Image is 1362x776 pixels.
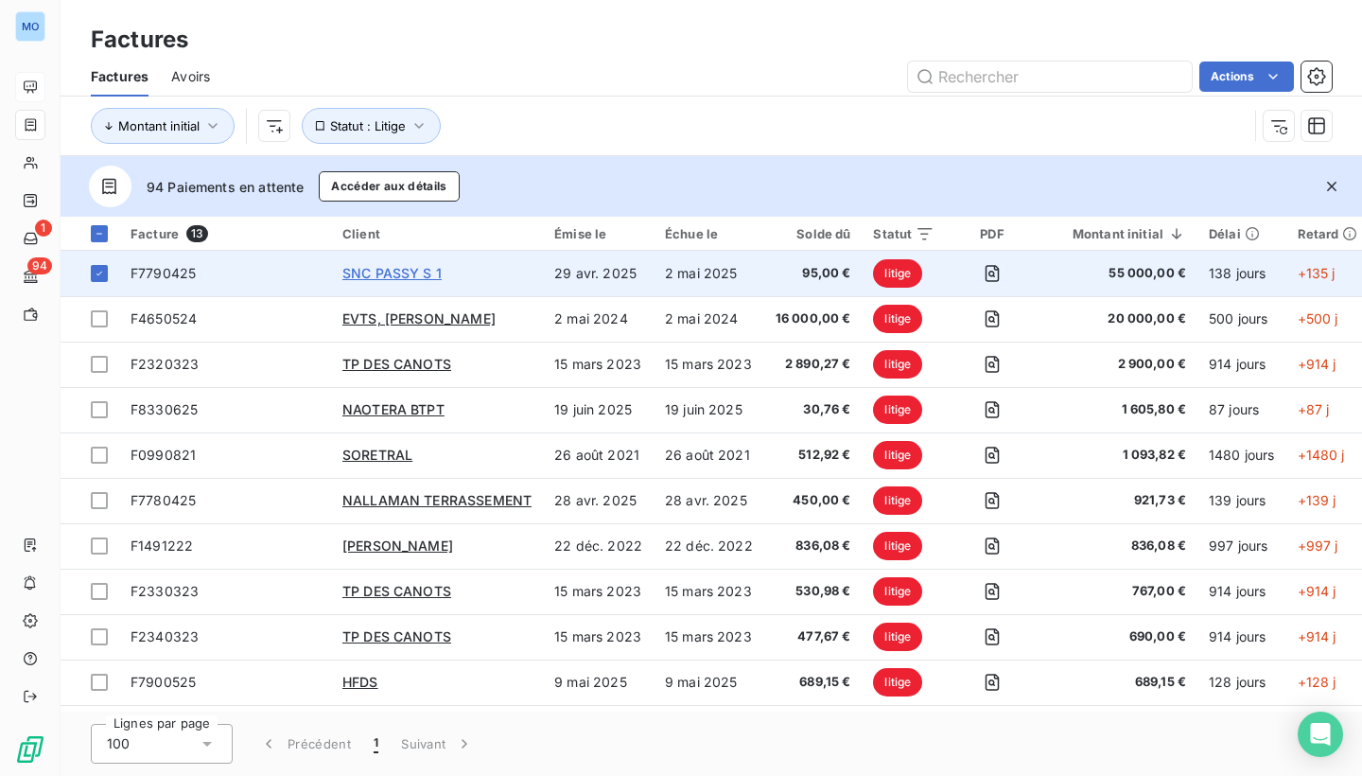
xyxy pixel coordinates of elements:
[342,401,445,417] span: NAOTERA BTPT
[342,265,442,281] span: SNC PASSY S 1
[1050,673,1186,692] span: 689,15 €
[654,432,764,478] td: 26 août 2021
[776,400,851,419] span: 30,76 €
[131,628,199,644] span: F2340323
[171,67,210,86] span: Avoirs
[118,118,200,133] span: Montant initial
[1050,226,1186,241] div: Montant initial
[873,623,922,651] span: litige
[319,171,459,202] button: Accéder aux détails
[131,538,193,554] span: F1491222
[1298,492,1336,508] span: +139 j
[186,225,208,242] span: 13
[873,486,922,515] span: litige
[1050,264,1186,283] span: 55 000,00 €
[654,251,764,296] td: 2 mai 2025
[1197,660,1286,705] td: 128 jours
[131,265,196,281] span: F7790425
[1298,583,1336,599] span: +914 j
[873,577,922,606] span: litige
[543,296,654,342] td: 2 mai 2024
[654,523,764,569] td: 22 déc. 2022
[1197,523,1286,569] td: 997 jours
[1197,569,1286,614] td: 914 jours
[374,734,378,753] span: 1
[873,396,922,424] span: litige
[543,387,654,432] td: 19 juin 2025
[1050,537,1186,556] span: 836,08 €
[342,538,453,554] span: [PERSON_NAME]
[1197,478,1286,523] td: 139 jours
[342,310,496,326] span: EVTS, [PERSON_NAME]
[131,356,199,372] span: F2320323
[654,296,764,342] td: 2 mai 2024
[543,614,654,660] td: 15 mars 2023
[302,108,441,144] button: Statut : Litige
[131,492,196,508] span: F7780425
[1050,446,1186,465] span: 1 093,82 €
[543,342,654,387] td: 15 mars 2023
[1050,355,1186,374] span: 2 900,00 €
[330,118,406,133] span: Statut : Litige
[873,441,922,469] span: litige
[342,447,412,463] span: SORETRAL
[1209,226,1275,241] div: Délai
[654,705,764,750] td: 15 mars 2023
[91,67,148,86] span: Factures
[131,310,197,326] span: F4650524
[342,356,451,372] span: TP DES CANOTS
[873,305,922,333] span: litige
[543,523,654,569] td: 22 déc. 2022
[342,226,532,241] div: Client
[776,226,851,241] div: Solde dû
[15,11,45,42] div: MO
[342,492,532,508] span: NALLAMAN TERRASSEMENT
[543,705,654,750] td: 15 mars 2023
[654,478,764,523] td: 28 avr. 2025
[654,660,764,705] td: 9 mai 2025
[91,23,188,57] h3: Factures
[1298,712,1343,757] div: Open Intercom Messenger
[131,583,199,599] span: F2330323
[776,582,851,601] span: 530,98 €
[776,264,851,283] span: 95,00 €
[543,432,654,478] td: 26 août 2021
[1199,62,1294,92] button: Actions
[1298,356,1336,372] span: +914 j
[873,532,922,560] span: litige
[654,569,764,614] td: 15 mars 2023
[1197,296,1286,342] td: 500 jours
[1050,309,1186,328] span: 20 000,00 €
[654,387,764,432] td: 19 juin 2025
[776,537,851,556] span: 836,08 €
[1197,387,1286,432] td: 87 jours
[147,177,304,197] span: 94 Paiements en attente
[654,614,764,660] td: 15 mars 2023
[873,226,934,241] div: Statut
[1298,447,1345,463] span: +1480 j
[1197,432,1286,478] td: 1480 jours
[27,257,52,274] span: 94
[776,355,851,374] span: 2 890,27 €
[873,259,922,288] span: litige
[957,226,1026,241] div: PDF
[1197,614,1286,660] td: 914 jours
[776,491,851,510] span: 450,00 €
[776,446,851,465] span: 512,92 €
[654,342,764,387] td: 15 mars 2023
[131,401,198,417] span: F8330625
[342,674,378,690] span: HFDS
[665,226,753,241] div: Échue le
[1050,582,1186,601] span: 767,00 €
[390,724,485,764] button: Suivant
[1298,401,1330,417] span: +87 j
[35,220,52,237] span: 1
[1197,705,1286,750] td: 914 jours
[1050,400,1186,419] span: 1 605,80 €
[342,583,451,599] span: TP DES CANOTS
[873,350,922,379] span: litige
[776,673,851,692] span: 689,15 €
[543,251,654,296] td: 29 avr. 2025
[362,724,390,764] button: 1
[1298,538,1338,554] span: +997 j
